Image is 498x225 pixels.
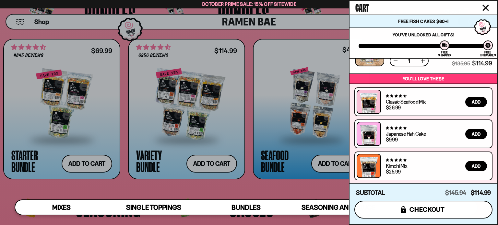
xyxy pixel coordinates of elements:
[202,1,296,7] span: October Prime Sale: 15% off Sitewide
[471,189,491,197] span: $114.99
[386,94,406,98] span: 4.68 stars
[356,190,385,196] h4: Subtotal
[481,3,491,13] button: Close cart
[200,200,292,215] a: Bundles
[452,61,470,66] span: $135.95
[465,129,487,139] button: Add
[480,51,496,57] div: Free Fishcakes
[438,51,451,57] div: Free Shipping
[465,97,487,107] button: Add
[108,200,200,215] a: Single Toppings
[465,161,487,171] button: Add
[386,105,400,110] div: $26.99
[15,200,108,215] a: Mixes
[354,201,492,219] button: checkout
[472,164,480,168] span: Add
[292,200,385,215] a: Seasoning and Sauce
[398,18,448,24] span: Free Fish Cakes $60+!
[386,98,426,105] a: Classic Seafood Mix
[386,169,400,174] div: $25.99
[472,132,480,136] span: Add
[404,58,414,63] span: 1
[126,203,181,211] span: Single Toppings
[359,32,488,37] p: You've unlocked all gifts!
[472,61,492,66] span: $114.99
[386,126,406,130] span: 4.77 stars
[231,203,261,211] span: Bundles
[472,100,480,104] span: Add
[386,163,407,169] a: Kimchi Mix
[302,203,375,211] span: Seasoning and Sauce
[355,0,369,13] span: Cart
[386,137,397,142] div: $9.99
[52,203,71,211] span: Mixes
[409,206,445,213] span: checkout
[445,189,466,197] span: $145.94
[386,158,406,162] span: 4.76 stars
[351,76,496,82] p: You’ll love these
[386,130,426,137] a: Japanese Fish Cake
